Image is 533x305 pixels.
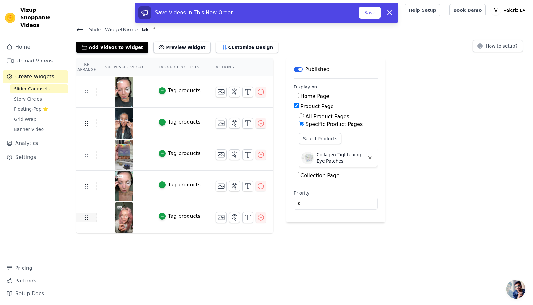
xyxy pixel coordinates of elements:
[115,77,133,107] img: vizup-images-51af.png
[300,103,334,109] label: Product Page
[151,58,208,76] th: Tagged Products
[168,150,201,157] div: Tag products
[168,212,201,220] div: Tag products
[216,42,278,53] button: Customize Design
[10,94,68,103] a: Story Circles
[216,149,227,160] button: Change Thumbnail
[159,118,201,126] button: Tag products
[115,108,133,139] img: vizup-images-9da0.png
[305,66,330,73] p: Published
[159,212,201,220] button: Tag products
[473,40,523,52] button: How to setup?
[3,137,68,150] a: Analytics
[150,25,155,34] div: Edit Name
[14,86,50,92] span: Slider Carousels
[159,87,201,94] button: Tag products
[15,73,54,81] span: Create Widgets
[84,26,140,34] span: Slider Widget Name:
[10,125,68,134] a: Banner Video
[216,181,227,191] button: Change Thumbnail
[14,126,44,133] span: Banner Video
[294,84,317,90] legend: Display on
[300,93,329,99] label: Home Page
[299,133,341,144] button: Select Products
[10,84,68,93] a: Slider Carousels
[76,58,97,76] th: Re Arrange
[115,202,133,233] img: vizup-images-e59c.png
[208,58,273,76] th: Actions
[300,172,339,178] label: Collection Page
[3,55,68,67] a: Upload Videos
[306,114,349,120] label: All Product Pages
[14,116,36,122] span: Grid Wrap
[159,181,201,189] button: Tag products
[216,118,227,129] button: Change Thumbnail
[473,44,523,50] a: How to setup?
[10,105,68,114] a: Floating-Pop ⭐
[216,87,227,97] button: Change Thumbnail
[3,287,68,300] a: Setup Docs
[3,70,68,83] button: Create Widgets
[216,212,227,223] button: Change Thumbnail
[301,152,314,164] img: Collagen Tightening Eye Patches
[159,150,201,157] button: Tag products
[10,115,68,124] a: Grid Wrap
[3,41,68,53] a: Home
[3,275,68,287] a: Partners
[168,87,201,94] div: Tag products
[506,280,525,299] a: Open chat
[115,140,133,170] img: vizup-images-75ce.png
[359,7,381,19] button: Save
[153,42,210,53] button: Preview Widget
[3,151,68,164] a: Settings
[3,262,68,275] a: Pricing
[14,106,48,112] span: Floating-Pop ⭐
[155,10,233,16] span: Save Videos In This New Order
[168,181,201,189] div: Tag products
[115,171,133,201] img: vizup-images-81b7.png
[76,42,148,53] button: Add Videos to Widget
[317,152,364,164] p: Collagen Tightening Eye Patches
[140,26,149,34] span: bk
[364,152,375,163] button: Delete widget
[168,118,201,126] div: Tag products
[294,190,378,196] label: Priority
[306,121,363,127] label: Specific Product Pages
[97,58,151,76] th: Shoppable Video
[14,96,42,102] span: Story Circles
